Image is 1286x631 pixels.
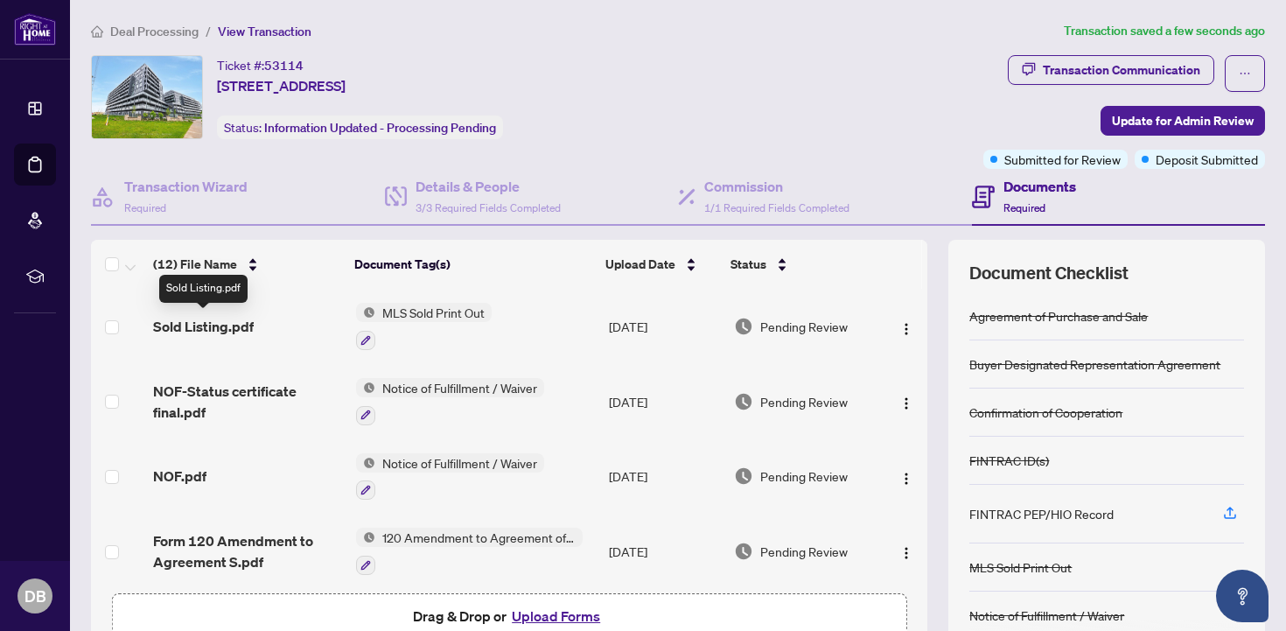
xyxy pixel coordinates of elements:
td: [DATE] [602,364,727,439]
img: Status Icon [356,378,375,397]
span: Update for Admin Review [1112,107,1254,135]
img: Document Status [734,392,753,411]
article: Transaction saved a few seconds ago [1064,21,1265,41]
img: Document Status [734,317,753,336]
button: Upload Forms [507,605,605,627]
li: / [206,21,211,41]
span: [STREET_ADDRESS] [217,75,346,96]
img: Logo [899,396,913,410]
button: Status IconNotice of Fulfillment / Waiver [356,378,544,425]
button: Logo [892,312,920,340]
span: View Transaction [218,24,311,39]
span: Status [730,255,766,274]
span: Deal Processing [110,24,199,39]
div: Agreement of Purchase and Sale [969,306,1148,326]
img: Logo [899,322,913,336]
span: 53114 [264,58,304,74]
span: Deposit Submitted [1156,150,1258,169]
span: Drag & Drop or [413,605,605,627]
span: Information Updated - Processing Pending [264,120,496,136]
span: DB [24,584,46,608]
button: Status Icon120 Amendment to Agreement of Purchase and Sale [356,528,583,575]
div: Sold Listing.pdf [159,275,248,303]
img: Status Icon [356,303,375,322]
span: (12) File Name [153,255,237,274]
div: Status: [217,116,503,139]
button: Open asap [1216,570,1269,622]
img: Logo [899,472,913,486]
img: logo [14,13,56,46]
span: 120 Amendment to Agreement of Purchase and Sale [375,528,583,547]
div: MLS Sold Print Out [969,557,1072,577]
th: Upload Date [598,240,723,289]
img: Document Status [734,466,753,486]
span: Sold Listing.pdf [153,316,254,337]
div: Buyer Designated Representation Agreement [969,354,1220,374]
button: Transaction Communication [1008,55,1214,85]
th: Document Tag(s) [347,240,599,289]
td: [DATE] [602,514,727,589]
button: Logo [892,537,920,565]
th: Status [723,240,879,289]
button: Update for Admin Review [1101,106,1265,136]
button: Logo [892,388,920,416]
div: Confirmation of Cooperation [969,403,1122,422]
span: home [91,25,103,38]
span: NOF.pdf [153,466,206,487]
span: Pending Review [760,392,848,411]
div: Transaction Communication [1043,56,1200,84]
h4: Commission [704,176,849,197]
span: Document Checklist [969,261,1129,285]
button: Status IconNotice of Fulfillment / Waiver [356,453,544,501]
button: Status IconMLS Sold Print Out [356,303,492,350]
div: Ticket #: [217,55,304,75]
img: IMG-W12393696_1.jpg [92,56,202,138]
h4: Transaction Wizard [124,176,248,197]
div: FINTRAC PEP/HIO Record [969,504,1114,523]
span: Upload Date [605,255,675,274]
span: Notice of Fulfillment / Waiver [375,378,544,397]
img: Document Status [734,542,753,561]
img: Status Icon [356,453,375,473]
span: Pending Review [760,466,848,486]
span: 3/3 Required Fields Completed [416,201,561,214]
td: [DATE] [602,289,727,364]
span: Submitted for Review [1004,150,1121,169]
td: [DATE] [602,439,727,515]
img: Logo [899,546,913,560]
button: Logo [892,462,920,490]
span: Pending Review [760,542,848,561]
div: FINTRAC ID(s) [969,451,1049,470]
h4: Documents [1003,176,1076,197]
span: Pending Review [760,317,848,336]
img: Status Icon [356,528,375,547]
span: ellipsis [1239,67,1251,80]
th: (12) File Name [146,240,347,289]
span: MLS Sold Print Out [375,303,492,322]
span: NOF-Status certificate final.pdf [153,381,341,423]
span: Required [1003,201,1045,214]
span: Required [124,201,166,214]
span: Form 120 Amendment to Agreement S.pdf [153,530,341,572]
span: 1/1 Required Fields Completed [704,201,849,214]
h4: Details & People [416,176,561,197]
div: Notice of Fulfillment / Waiver [969,606,1124,625]
span: Notice of Fulfillment / Waiver [375,453,544,473]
